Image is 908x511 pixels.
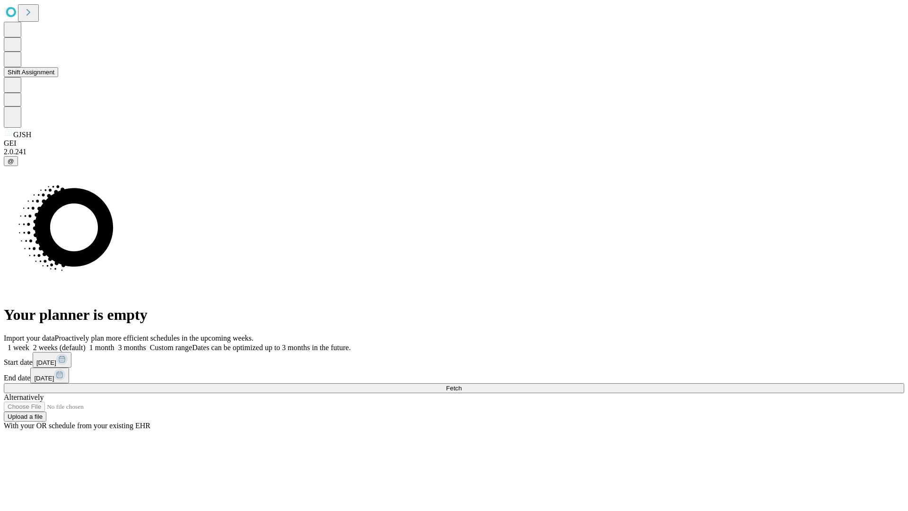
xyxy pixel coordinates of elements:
[55,334,253,342] span: Proactively plan more efficient schedules in the upcoming weeks.
[4,156,18,166] button: @
[4,412,46,422] button: Upload a file
[4,67,58,77] button: Shift Assignment
[192,344,350,352] span: Dates can be optimized up to 3 months in the future.
[89,344,114,352] span: 1 month
[33,352,71,368] button: [DATE]
[13,131,31,139] span: GJSH
[446,385,462,392] span: Fetch
[118,344,146,352] span: 3 months
[4,368,904,383] div: End date
[33,344,86,352] span: 2 weeks (default)
[4,393,44,401] span: Alternatively
[4,334,55,342] span: Import your data
[4,383,904,393] button: Fetch
[4,306,904,324] h1: Your planner is empty
[34,375,54,382] span: [DATE]
[4,352,904,368] div: Start date
[8,158,14,165] span: @
[30,368,69,383] button: [DATE]
[36,359,56,366] span: [DATE]
[8,344,29,352] span: 1 week
[4,139,904,148] div: GEI
[4,422,150,430] span: With your OR schedule from your existing EHR
[150,344,192,352] span: Custom range
[4,148,904,156] div: 2.0.241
